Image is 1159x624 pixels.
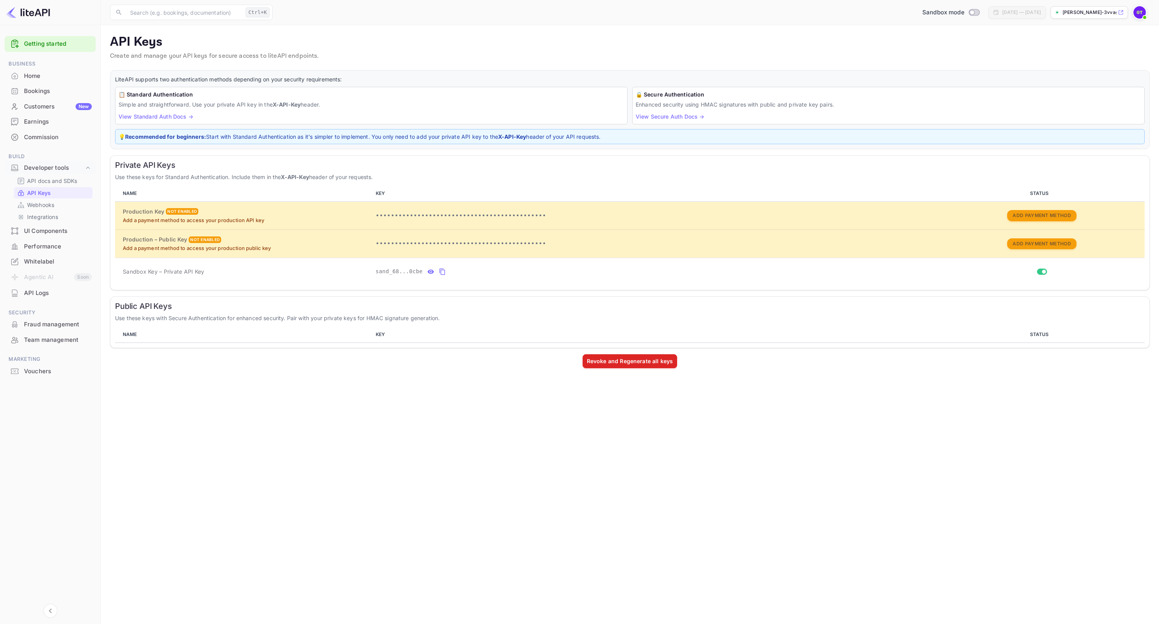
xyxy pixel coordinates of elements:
[6,6,50,19] img: LiteAPI logo
[5,333,96,347] a: Team management
[5,130,96,144] a: Commission
[24,289,92,298] div: API Logs
[119,113,193,120] a: View Standard Auth Docs →
[922,8,965,17] span: Sandbox mode
[125,133,206,140] strong: Recommended for beginners:
[24,133,92,142] div: Commission
[1007,238,1076,250] button: Add Payment Method
[14,175,93,186] div: API docs and SDKs
[636,90,1141,99] h6: 🔒 Secure Authentication
[27,201,54,209] p: Webhooks
[17,189,89,197] a: API Keys
[115,302,1145,311] h6: Public API Keys
[5,60,96,68] span: Business
[119,90,624,99] h6: 📋 Standard Authentication
[939,327,1145,343] th: STATUS
[281,174,309,180] strong: X-API-Key
[24,227,92,236] div: UI Components
[1007,210,1076,221] button: Add Payment Method
[123,245,370,252] p: Add a payment method to access your production public key
[110,34,1150,50] p: API Keys
[14,187,93,198] div: API Keys
[939,186,1145,202] th: STATUS
[1133,6,1146,19] img: Gerald Tsu
[5,254,96,269] div: Whitelabel
[24,102,92,111] div: Customers
[115,186,373,202] th: NAME
[123,217,370,224] p: Add a payment method to access your production API key
[5,317,96,332] div: Fraud management
[110,52,1150,61] p: Create and manage your API keys for secure access to liteAPI endpoints.
[1063,9,1116,16] p: [PERSON_NAME]-3vvag.[PERSON_NAME]...
[636,100,1141,109] p: Enhanced security using HMAC signatures with public and private key pairs.
[5,152,96,161] span: Build
[115,327,1145,343] table: public api keys table
[1002,9,1041,16] div: [DATE] — [DATE]
[115,186,1145,285] table: private api keys table
[119,133,1141,141] p: 💡 Start with Standard Authentication as it's simpler to implement. You only need to add your priv...
[24,87,92,96] div: Bookings
[376,267,423,276] span: sand_68...0cbe
[5,114,96,129] a: Earnings
[246,7,270,17] div: Ctrl+K
[498,133,526,140] strong: X-API-Key
[587,357,673,365] div: Revoke and Regenerate all keys
[17,213,89,221] a: Integrations
[17,201,89,209] a: Webhooks
[5,69,96,83] a: Home
[123,207,164,216] h6: Production Key
[376,211,936,221] p: •••••••••••••••••••••••••••••••••••••••••••••
[24,336,92,345] div: Team management
[126,5,242,20] input: Search (e.g. bookings, documentation)
[1007,240,1076,246] a: Add Payment Method
[5,36,96,52] div: Getting started
[17,177,89,185] a: API docs and SDKs
[24,242,92,251] div: Performance
[27,189,51,197] p: API Keys
[166,208,198,215] div: Not enabled
[27,177,77,185] p: API docs and SDKs
[5,364,96,378] a: Vouchers
[5,309,96,317] span: Security
[5,317,96,331] a: Fraud management
[115,258,373,285] td: Sandbox Key – Private API Key
[14,211,93,222] div: Integrations
[115,75,1145,84] p: LiteAPI supports two authentication methods depending on your security requirements:
[376,239,936,248] p: •••••••••••••••••••••••••••••••••••••••••••••
[24,164,84,172] div: Developer tools
[115,314,1145,322] p: Use these keys with Secure Authentication for enhanced security. Pair with your private keys for ...
[24,320,92,329] div: Fraud management
[24,117,92,126] div: Earnings
[5,224,96,239] div: UI Components
[43,604,57,618] button: Collapse navigation
[5,254,96,269] a: Whitelabel
[24,367,92,376] div: Vouchers
[5,364,96,379] div: Vouchers
[273,101,301,108] strong: X-API-Key
[24,257,92,266] div: Whitelabel
[5,161,96,175] div: Developer tools
[5,69,96,84] div: Home
[5,84,96,99] div: Bookings
[5,286,96,300] a: API Logs
[14,199,93,210] div: Webhooks
[119,100,624,109] p: Simple and straightforward. Use your private API key in the header.
[373,186,939,202] th: KEY
[5,239,96,253] a: Performance
[919,8,982,17] div: Switch to Production mode
[76,103,92,110] div: New
[27,213,58,221] p: Integrations
[115,160,1145,170] h6: Private API Keys
[5,286,96,301] div: API Logs
[636,113,704,120] a: View Secure Auth Docs →
[5,224,96,238] a: UI Components
[24,40,92,48] a: Getting started
[5,99,96,114] div: CustomersNew
[5,355,96,364] span: Marketing
[115,173,1145,181] p: Use these keys for Standard Authentication. Include them in the header of your requests.
[1007,212,1076,219] a: Add Payment Method
[5,99,96,114] a: CustomersNew
[5,130,96,145] div: Commission
[373,327,939,343] th: KEY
